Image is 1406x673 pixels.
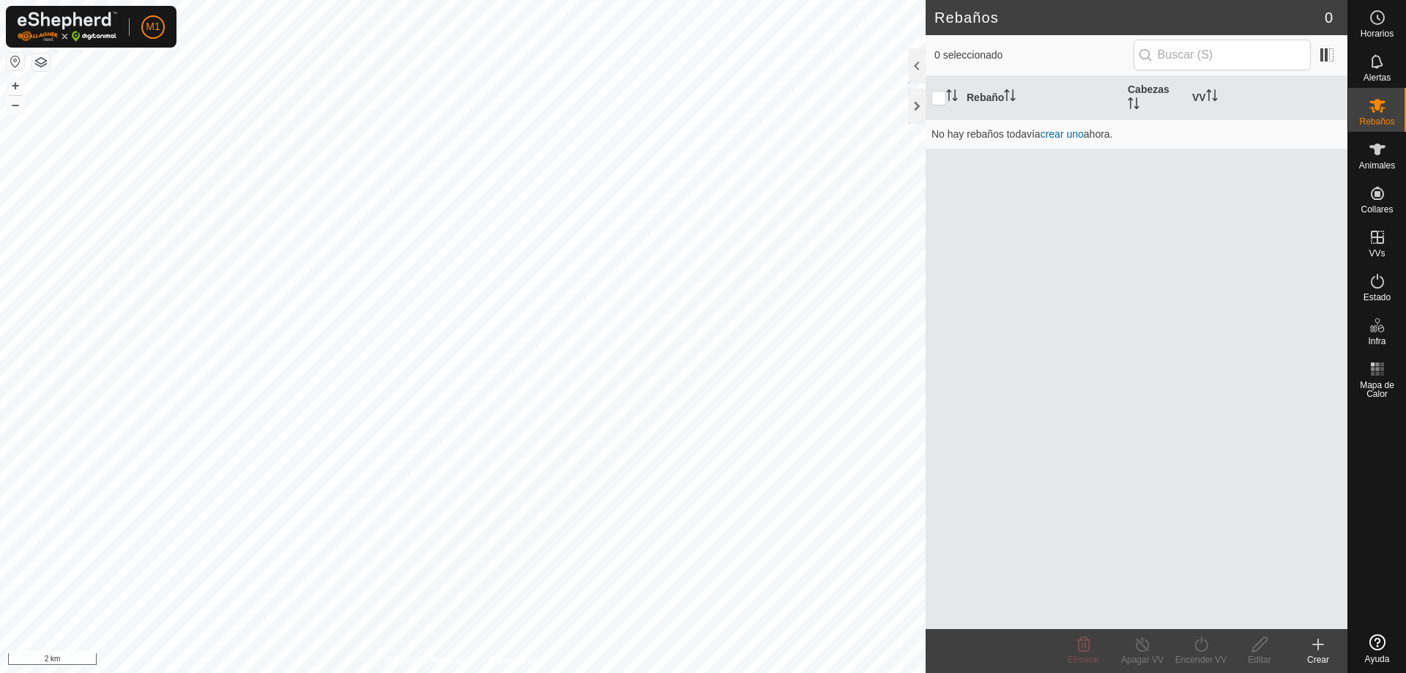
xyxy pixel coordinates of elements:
[1068,655,1099,665] span: Eliminar
[1289,653,1347,666] div: Crear
[934,9,1325,26] h2: Rebaños
[1206,92,1218,103] p-sorticon: Activar para ordenar
[1134,40,1311,70] input: Buscar (S)
[961,76,1122,120] th: Rebaño
[934,48,1134,63] span: 0 seleccionado
[946,92,958,103] p-sorticon: Activar para ordenar
[1041,128,1084,140] a: crear uno
[1352,381,1402,398] span: Mapa de Calor
[1186,76,1347,120] th: VV
[32,53,50,71] button: Capas del Mapa
[1364,73,1391,82] span: Alertas
[489,654,538,667] a: Contáctenos
[1325,7,1333,29] span: 0
[1361,205,1393,214] span: Collares
[1364,293,1391,302] span: Estado
[1113,653,1172,666] div: Apagar VV
[18,12,117,42] img: Logo Gallagher
[146,19,160,34] span: M1
[1359,117,1394,126] span: Rebaños
[926,119,1347,149] td: No hay rebaños todavía ahora.
[1361,29,1394,38] span: Horarios
[1128,100,1139,111] p-sorticon: Activar para ordenar
[387,654,472,667] a: Política de Privacidad
[1359,161,1395,170] span: Animales
[1230,653,1289,666] div: Editar
[1369,249,1385,258] span: VVs
[1004,92,1016,103] p-sorticon: Activar para ordenar
[7,53,24,70] button: Restablecer Mapa
[1122,76,1186,120] th: Cabezas
[7,77,24,94] button: +
[1365,655,1390,663] span: Ayuda
[7,96,24,114] button: –
[1172,653,1230,666] div: Encender VV
[1348,628,1406,669] a: Ayuda
[1368,337,1385,346] span: Infra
